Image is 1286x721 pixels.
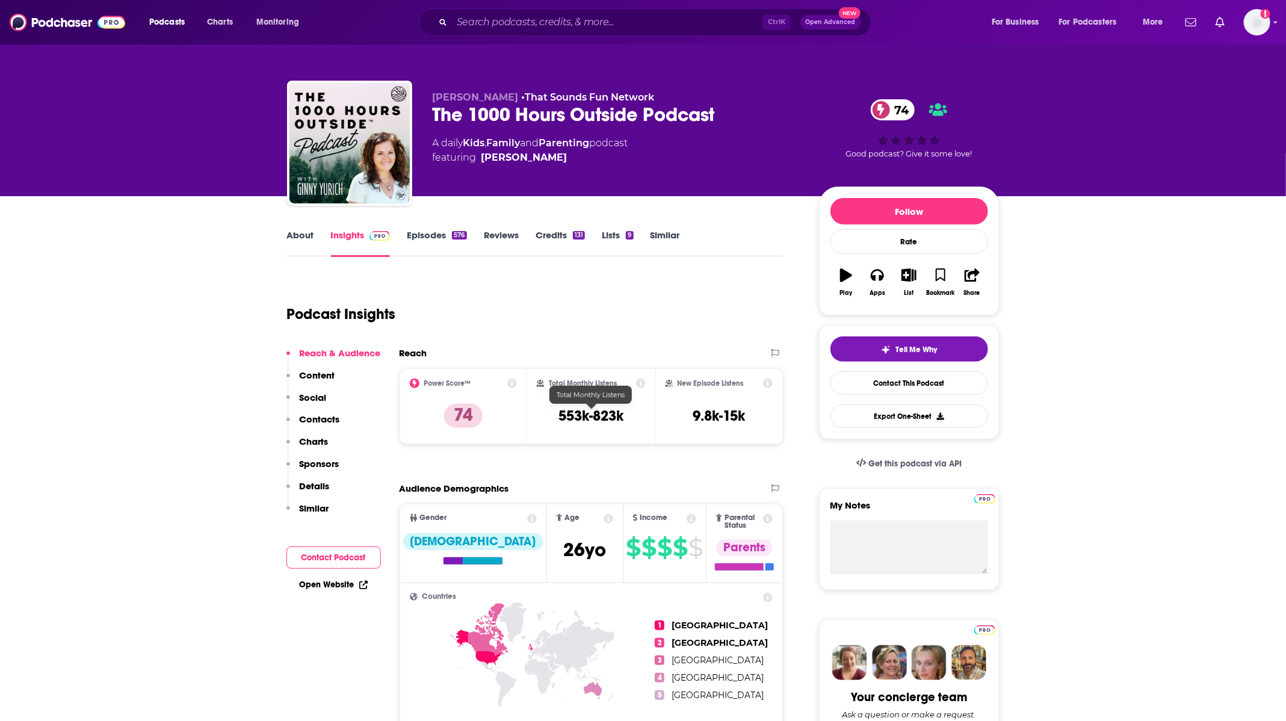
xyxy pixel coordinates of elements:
img: Barbara Profile [872,645,907,680]
span: , [485,137,487,149]
a: Lists9 [602,229,633,257]
svg: Add a profile image [1261,9,1270,19]
div: 74Good podcast? Give it some love! [819,91,1000,166]
img: User Profile [1244,9,1270,36]
a: Kids [463,137,485,149]
button: Content [286,370,335,392]
a: Reviews [484,229,519,257]
div: Rate [830,229,988,254]
span: [GEOGRAPHIC_DATA] [672,690,764,701]
img: Sydney Profile [832,645,867,680]
button: Details [286,480,330,503]
img: Jon Profile [951,645,986,680]
div: Search podcasts, credits, & more... [430,8,883,36]
a: About [287,229,314,257]
div: Parents [716,539,773,556]
a: Open Website [300,580,368,590]
div: Apps [870,289,885,297]
span: • [522,91,655,103]
button: open menu [141,13,200,32]
img: Jules Profile [912,645,947,680]
span: 26 yo [563,538,606,562]
h2: Total Monthly Listens [549,379,617,388]
button: Contact Podcast [286,546,381,569]
a: Show notifications dropdown [1211,12,1229,32]
span: Monitoring [256,14,299,31]
a: Similar [651,229,680,257]
span: $ [642,538,657,557]
span: [GEOGRAPHIC_DATA] [672,620,768,631]
button: Open AdvancedNew [800,15,861,29]
img: Podchaser Pro [974,494,995,504]
label: My Notes [830,500,988,521]
h2: New Episode Listens [678,379,744,388]
div: Your concierge team [851,690,967,705]
button: Follow [830,198,988,224]
a: Contact This Podcast [830,371,988,395]
img: tell me why sparkle [881,345,891,354]
p: Charts [300,436,329,447]
p: Reach & Audience [300,347,381,359]
button: Similar [286,503,329,525]
span: Total Monthly Listens [557,391,625,399]
div: [DEMOGRAPHIC_DATA] [403,533,543,550]
button: Apps [862,261,893,304]
a: Show notifications dropdown [1181,12,1201,32]
span: Logged in as ZoeJethani [1244,9,1270,36]
span: $ [658,538,672,557]
span: Age [564,514,580,522]
span: Parental Status [725,514,761,530]
p: Sponsors [300,458,339,469]
span: Countries [422,593,457,601]
button: open menu [983,13,1054,32]
span: Good podcast? Give it some love! [846,149,972,158]
span: [PERSON_NAME] [433,91,519,103]
a: Parenting [539,137,590,149]
a: Pro website [974,492,995,504]
span: 3 [655,655,664,665]
span: Income [640,514,667,522]
a: InsightsPodchaser Pro [331,229,391,257]
button: Show profile menu [1244,9,1270,36]
h3: 9.8k-15k [693,407,746,425]
a: 74 [871,99,915,120]
span: featuring [433,150,628,165]
div: A daily podcast [433,136,628,165]
div: Ask a question or make a request. [842,710,976,719]
a: That Sounds Fun Network [525,91,655,103]
h2: Audience Demographics [400,483,509,494]
a: Charts [199,13,240,32]
p: Similar [300,503,329,514]
span: More [1143,14,1163,31]
div: Play [839,289,852,297]
img: Podchaser - Follow, Share and Rate Podcasts [10,11,125,34]
div: List [904,289,914,297]
button: Contacts [286,413,340,436]
div: Share [964,289,980,297]
span: Podcasts [149,14,185,31]
a: Credits131 [536,229,585,257]
div: 131 [573,231,585,240]
button: Play [830,261,862,304]
button: Share [956,261,988,304]
img: Podchaser Pro [369,231,391,241]
p: Social [300,392,327,403]
input: Search podcasts, credits, & more... [452,13,762,32]
span: $ [689,538,703,557]
span: Get this podcast via API [868,459,962,469]
h2: Power Score™ [424,379,471,388]
button: Reach & Audience [286,347,381,370]
img: The 1000 Hours Outside Podcast [289,83,410,203]
button: open menu [1134,13,1178,32]
img: Podchaser Pro [974,625,995,635]
h1: Podcast Insights [287,305,396,323]
span: and [521,137,539,149]
h2: Reach [400,347,427,359]
span: Open Advanced [806,19,856,25]
div: 576 [452,231,466,240]
button: Charts [286,436,329,458]
p: Content [300,370,335,381]
button: Bookmark [925,261,956,304]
